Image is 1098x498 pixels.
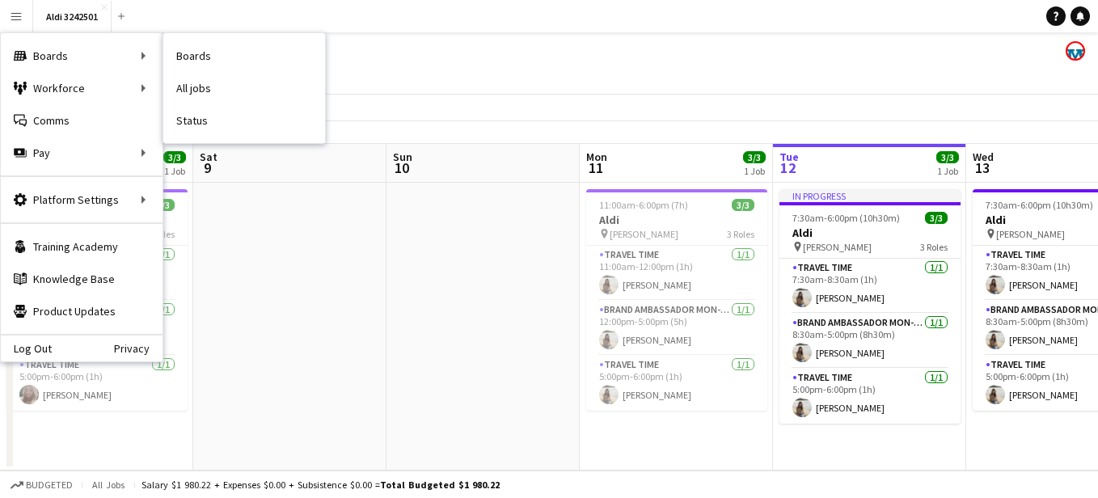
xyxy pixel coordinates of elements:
[114,342,163,355] a: Privacy
[1,137,163,169] div: Pay
[8,476,75,494] button: Budgeted
[779,189,961,202] div: In progress
[163,151,186,163] span: 3/3
[779,314,961,369] app-card-role: Brand Ambassador Mon-Fri1/18:30am-5:00pm (8h30m)[PERSON_NAME]
[1,342,52,355] a: Log Out
[89,479,128,491] span: All jobs
[744,165,765,177] div: 1 Job
[1,263,163,295] a: Knowledge Base
[779,259,961,314] app-card-role: Travel Time1/17:30am-8:30am (1h)[PERSON_NAME]
[743,151,766,163] span: 3/3
[599,199,688,211] span: 11:00am-6:00pm (7h)
[33,1,112,32] button: Aldi 3242501
[1,230,163,263] a: Training Academy
[779,226,961,240] h3: Aldi
[200,150,217,164] span: Sat
[1,295,163,327] a: Product Updates
[925,212,948,224] span: 3/3
[141,479,500,491] div: Salary $1 980.22 + Expenses $0.00 + Subsistence $0.00 =
[391,158,412,177] span: 10
[779,150,799,164] span: Tue
[779,369,961,424] app-card-role: Travel Time1/15:00pm-6:00pm (1h)[PERSON_NAME]
[727,228,754,240] span: 3 Roles
[936,151,959,163] span: 3/3
[1,104,163,137] a: Comms
[197,158,217,177] span: 9
[586,356,767,411] app-card-role: Travel Time1/15:00pm-6:00pm (1h)[PERSON_NAME]
[586,246,767,301] app-card-role: Travel Time1/111:00am-12:00pm (1h)[PERSON_NAME]
[777,158,799,177] span: 12
[996,228,1065,240] span: [PERSON_NAME]
[586,301,767,356] app-card-role: Brand Ambassador Mon-Fri1/112:00pm-5:00pm (5h)[PERSON_NAME]
[26,479,73,491] span: Budgeted
[792,212,900,224] span: 7:30am-6:00pm (10h30m)
[163,40,325,72] a: Boards
[1066,41,1085,61] app-user-avatar: Kristin Kenneally
[586,213,767,227] h3: Aldi
[970,158,994,177] span: 13
[586,150,607,164] span: Mon
[986,199,1093,211] span: 7:30am-6:00pm (10h30m)
[1,40,163,72] div: Boards
[920,241,948,253] span: 3 Roles
[163,104,325,137] a: Status
[6,356,188,411] app-card-role: Travel Time1/15:00pm-6:00pm (1h)[PERSON_NAME]
[584,158,607,177] span: 11
[380,479,500,491] span: Total Budgeted $1 980.22
[937,165,958,177] div: 1 Job
[393,150,412,164] span: Sun
[163,72,325,104] a: All jobs
[610,228,678,240] span: [PERSON_NAME]
[1,184,163,216] div: Platform Settings
[164,165,185,177] div: 1 Job
[732,199,754,211] span: 3/3
[1,72,163,104] div: Workforce
[803,241,872,253] span: [PERSON_NAME]
[779,189,961,424] app-job-card: In progress7:30am-6:00pm (10h30m)3/3Aldi [PERSON_NAME]3 RolesTravel Time1/17:30am-8:30am (1h)[PER...
[973,150,994,164] span: Wed
[586,189,767,411] app-job-card: 11:00am-6:00pm (7h)3/3Aldi [PERSON_NAME]3 RolesTravel Time1/111:00am-12:00pm (1h)[PERSON_NAME]Bra...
